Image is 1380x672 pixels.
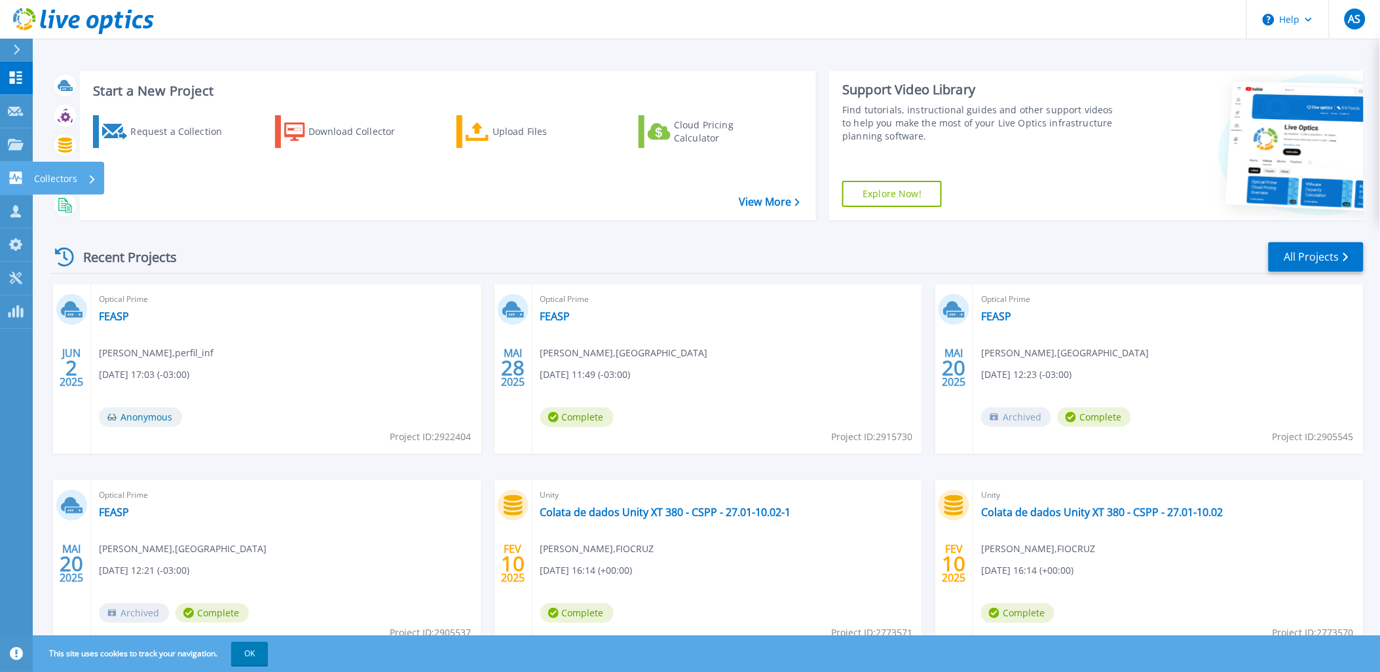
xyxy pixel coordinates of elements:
[99,346,214,360] span: [PERSON_NAME] , perfil_inf
[59,344,84,392] div: JUN 2025
[981,407,1051,427] span: Archived
[390,625,472,640] span: Project ID: 2905537
[231,642,268,665] button: OK
[60,558,83,569] span: 20
[1273,430,1354,444] span: Project ID: 2905545
[50,241,195,273] div: Recent Projects
[981,488,1356,502] span: Unity
[942,362,966,373] span: 20
[540,310,570,323] a: FEASP
[99,506,129,519] a: FEASP
[942,540,967,588] div: FEV 2025
[36,642,268,665] span: This site uses cookies to track your navigation.
[831,430,912,444] span: Project ID: 2915730
[275,115,421,148] a: Download Collector
[99,407,182,427] span: Anonymous
[93,84,800,98] h3: Start a New Project
[674,119,779,145] div: Cloud Pricing Calculator
[99,292,474,307] span: Optical Prime
[34,162,77,196] p: Collectors
[540,603,614,623] span: Complete
[981,506,1223,519] a: Colata de dados Unity XT 380 - CSPP - 27.01-10.02
[99,603,169,623] span: Archived
[65,362,77,373] span: 2
[540,346,708,360] span: [PERSON_NAME] , [GEOGRAPHIC_DATA]
[540,563,633,578] span: [DATE] 16:14 (+00:00)
[739,196,800,208] a: View More
[501,362,525,373] span: 28
[130,119,235,145] div: Request a Collection
[1269,242,1364,272] a: All Projects
[99,367,189,382] span: [DATE] 17:03 (-03:00)
[93,115,239,148] a: Request a Collection
[1273,625,1354,640] span: Project ID: 2773570
[831,625,912,640] span: Project ID: 2773571
[493,119,597,145] div: Upload Files
[99,563,189,578] span: [DATE] 12:21 (-03:00)
[540,292,915,307] span: Optical Prime
[1349,14,1361,24] span: AS
[390,430,472,444] span: Project ID: 2922404
[501,558,525,569] span: 10
[842,181,942,207] a: Explore Now!
[500,540,525,588] div: FEV 2025
[176,603,249,623] span: Complete
[540,367,631,382] span: [DATE] 11:49 (-03:00)
[942,558,966,569] span: 10
[500,344,525,392] div: MAI 2025
[99,542,267,556] span: [PERSON_NAME] , [GEOGRAPHIC_DATA]
[59,540,84,588] div: MAI 2025
[540,488,915,502] span: Unity
[540,407,614,427] span: Complete
[457,115,603,148] a: Upload Files
[842,103,1116,143] div: Find tutorials, instructional guides and other support videos to help you make the most of your L...
[1058,407,1131,427] span: Complete
[942,344,967,392] div: MAI 2025
[842,81,1116,98] div: Support Video Library
[639,115,785,148] a: Cloud Pricing Calculator
[981,542,1095,556] span: [PERSON_NAME] , FIOCRUZ
[981,367,1072,382] span: [DATE] 12:23 (-03:00)
[981,292,1356,307] span: Optical Prime
[981,563,1073,578] span: [DATE] 16:14 (+00:00)
[981,346,1149,360] span: [PERSON_NAME] , [GEOGRAPHIC_DATA]
[540,506,791,519] a: Colata de dados Unity XT 380 - CSPP - 27.01-10.02-1
[99,310,129,323] a: FEASP
[540,542,654,556] span: [PERSON_NAME] , FIOCRUZ
[99,488,474,502] span: Optical Prime
[308,119,413,145] div: Download Collector
[981,310,1011,323] a: FEASP
[981,603,1054,623] span: Complete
